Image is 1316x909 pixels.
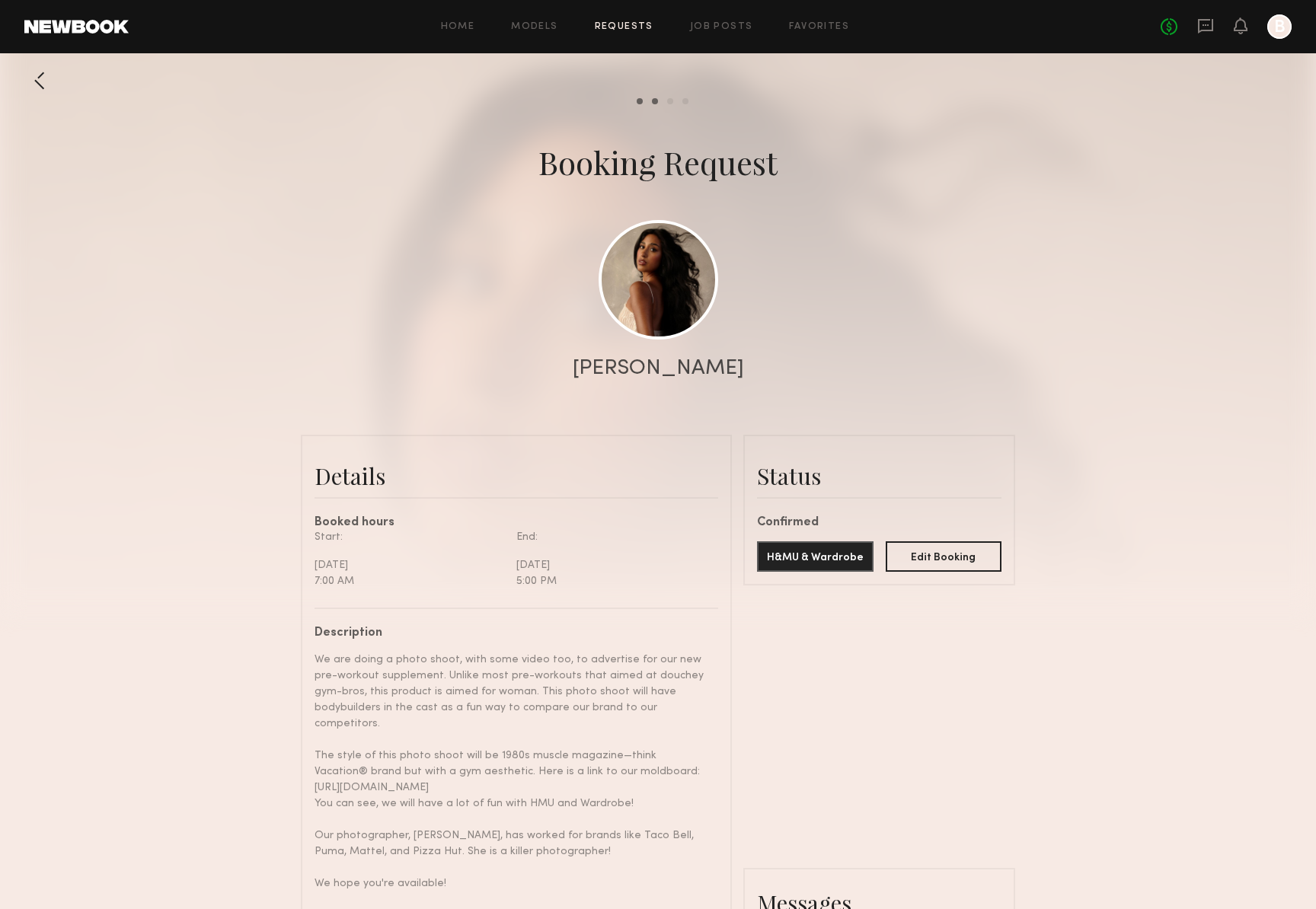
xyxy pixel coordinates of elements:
div: Start: [315,529,505,545]
a: Models [511,22,557,32]
a: B [1267,14,1292,39]
a: Requests [595,22,653,32]
div: Description [315,627,707,639]
button: H&MU & Wardrobe [757,541,874,572]
div: Confirmed [757,517,1001,529]
div: Details [315,461,718,491]
div: [DATE] [516,557,707,573]
div: We are doing a photo shoot, with some video too, to advertise for our new pre-workout supplement.... [315,652,707,891]
button: Edit Booking [886,541,1002,572]
div: Status [757,461,1001,491]
div: Booking Request [538,141,778,183]
a: Favorites [789,22,849,32]
div: 7:00 AM [315,573,505,589]
div: End: [516,529,707,545]
div: [DATE] [315,557,505,573]
div: Booked hours [315,517,718,529]
a: Home [441,22,475,32]
a: Job Posts [690,22,753,32]
div: 5:00 PM [516,573,707,589]
div: [PERSON_NAME] [573,358,744,379]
